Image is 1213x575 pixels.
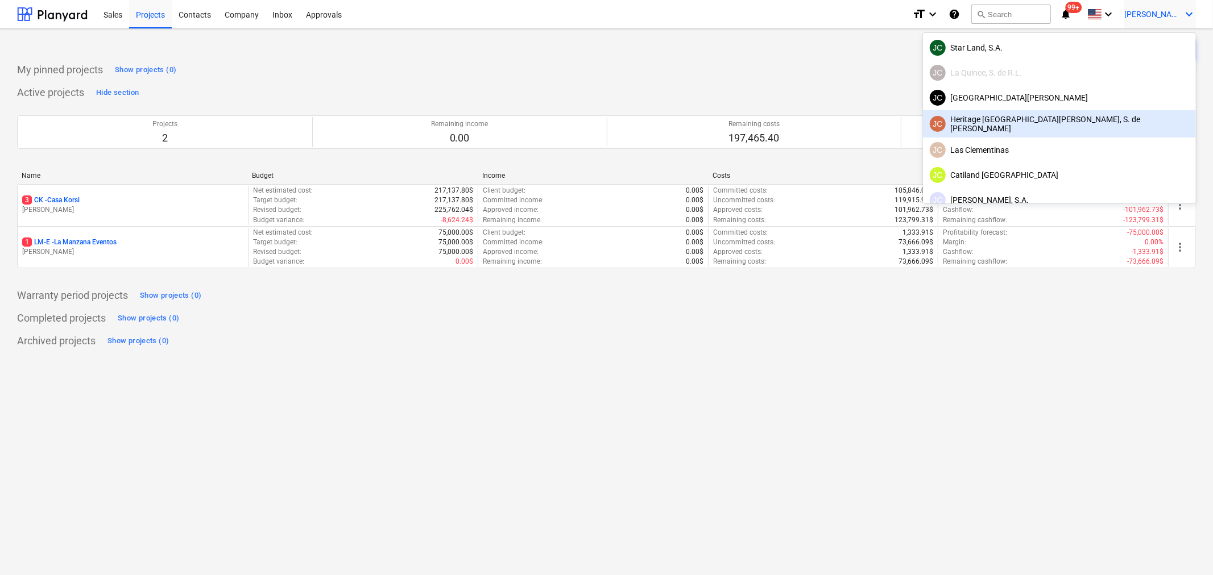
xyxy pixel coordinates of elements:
[930,115,1189,133] div: Heritage [GEOGRAPHIC_DATA][PERSON_NAME], S. de [PERSON_NAME]
[930,192,946,208] div: Javier Cattan
[930,167,1189,183] div: Catiland [GEOGRAPHIC_DATA]
[933,43,942,52] span: JC
[930,142,946,158] div: Javier Cattan
[930,40,946,56] div: Javier Cattan
[933,68,942,77] span: JC
[930,116,946,132] div: Javier Cattan
[930,65,1189,81] div: La Quince, S. de R.L.
[933,119,942,128] span: JC
[933,145,942,155] span: JC
[930,192,1189,208] div: [PERSON_NAME], S.A.
[933,195,942,205] span: JC
[930,90,946,106] div: Javier Cattan
[930,167,946,183] div: Javier Cattan
[930,40,1189,56] div: Star Land, S.A.
[930,90,1189,106] div: [GEOGRAPHIC_DATA][PERSON_NAME]
[930,65,946,81] div: Javier Cattan
[930,142,1189,158] div: Las Clementinas
[933,170,942,180] span: JC
[1156,520,1213,575] iframe: Chat Widget
[933,93,942,102] span: JC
